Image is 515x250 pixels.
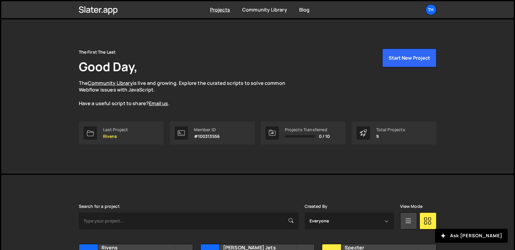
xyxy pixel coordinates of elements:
[103,134,128,139] p: Rivens
[319,134,330,139] span: 0 / 10
[194,127,220,132] div: Member ID
[79,80,297,107] p: The is live and growing. Explore the curated scripts to solve common Webflow issues with JavaScri...
[305,204,328,209] label: Created By
[88,80,133,86] a: Community Library
[210,6,230,13] a: Projects
[79,58,138,75] h1: Good Day,
[376,134,405,139] p: 9
[376,127,405,132] div: Total Projects
[299,6,310,13] a: Blog
[242,6,287,13] a: Community Library
[103,127,128,132] div: Last Project
[426,4,436,15] a: Th
[79,48,116,56] div: The First The Last
[400,204,423,209] label: View Mode
[194,134,220,139] p: #100313556
[79,204,120,209] label: Search for a project
[285,127,330,132] div: Projects Transferred
[382,48,436,67] button: Start New Project
[435,229,508,243] button: Ask [PERSON_NAME]
[79,212,299,229] input: Type your project...
[149,100,168,107] a: Email us
[79,122,164,145] a: Last Project Rivens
